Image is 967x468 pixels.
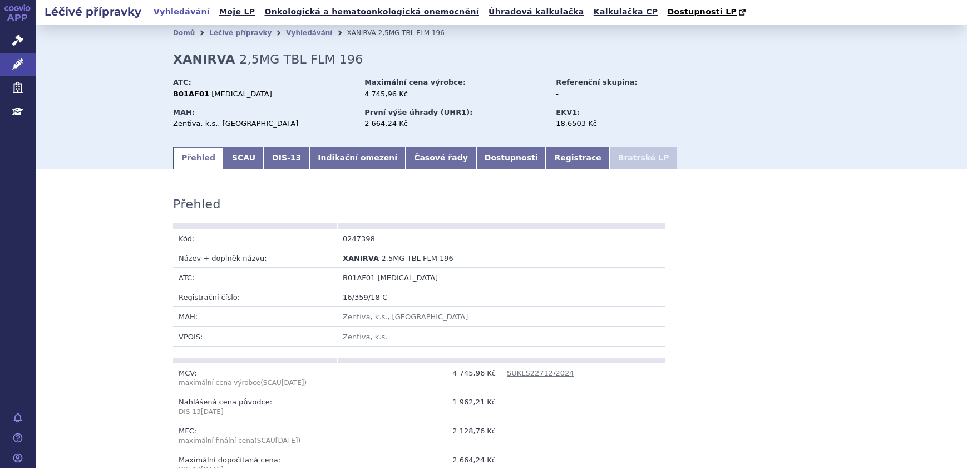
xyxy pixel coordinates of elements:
span: 2,5MG TBL FLM 196 [382,254,453,262]
span: [MEDICAL_DATA] [378,274,438,282]
span: [DATE] [275,437,298,445]
span: [DATE] [282,379,304,387]
span: B01AF01 [343,274,375,282]
div: Zentiva, k.s., [GEOGRAPHIC_DATA] [173,119,354,129]
td: MAH: [173,307,337,326]
a: DIS-13 [264,147,309,169]
div: 18,6503 Kč [556,119,681,129]
td: 0247398 [337,229,501,248]
a: Vyhledávání [286,29,332,37]
div: 2 664,24 Kč [364,119,545,129]
a: Domů [173,29,195,37]
strong: XANIRVA [173,52,235,66]
a: SUKLS22712/2024 [507,369,574,377]
strong: Referenční skupina: [556,78,637,86]
td: 1 962,21 Kč [337,392,501,421]
span: [MEDICAL_DATA] [211,90,272,98]
a: Onkologická a hematoonkologická onemocnění [261,4,482,19]
td: MCV: [173,363,337,392]
a: Léčivé přípravky [209,29,272,37]
td: Kód: [173,229,337,248]
span: maximální cena výrobce [179,379,260,387]
h2: Léčivé přípravky [36,4,150,19]
strong: MAH: [173,108,195,116]
span: (SCAU ) [179,379,307,387]
h3: Přehled [173,197,221,212]
strong: Maximální cena výrobce: [364,78,466,86]
a: Dostupnosti [476,147,546,169]
strong: ATC: [173,78,191,86]
a: Časové řady [406,147,476,169]
div: - [556,89,681,99]
p: DIS-13 [179,407,332,417]
strong: První výše úhrady (UHR1): [364,108,472,116]
strong: EKV1: [556,108,580,116]
td: 2 128,76 Kč [337,421,501,450]
a: Kalkulačka CP [590,4,662,19]
a: Moje LP [216,4,258,19]
span: XANIRVA [343,254,379,262]
span: 2,5MG TBL FLM 196 [239,52,363,66]
strong: B01AF01 [173,90,209,98]
td: ATC: [173,268,337,287]
a: Zentiva, k.s. [343,333,387,341]
a: Dostupnosti LP [664,4,751,20]
span: (SCAU ) [254,437,300,445]
td: 16/359/18-C [337,287,665,307]
td: Název + doplněk názvu: [173,248,337,267]
td: 4 745,96 Kč [337,363,501,392]
a: Vyhledávání [150,4,213,19]
a: Indikační omezení [309,147,406,169]
td: Nahlášená cena původce: [173,392,337,421]
p: maximální finální cena [179,436,332,446]
td: Registrační číslo: [173,287,337,307]
span: 2,5MG TBL FLM 196 [378,29,445,37]
td: MFC: [173,421,337,450]
span: Dostupnosti LP [667,7,737,16]
a: Přehled [173,147,224,169]
a: Registrace [546,147,609,169]
td: VPOIS: [173,326,337,346]
div: 4 745,96 Kč [364,89,545,99]
span: XANIRVA [347,29,376,37]
a: SCAU [224,147,264,169]
span: [DATE] [201,408,224,416]
a: Úhradová kalkulačka [485,4,588,19]
a: Zentiva, k.s., [GEOGRAPHIC_DATA] [343,313,468,321]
